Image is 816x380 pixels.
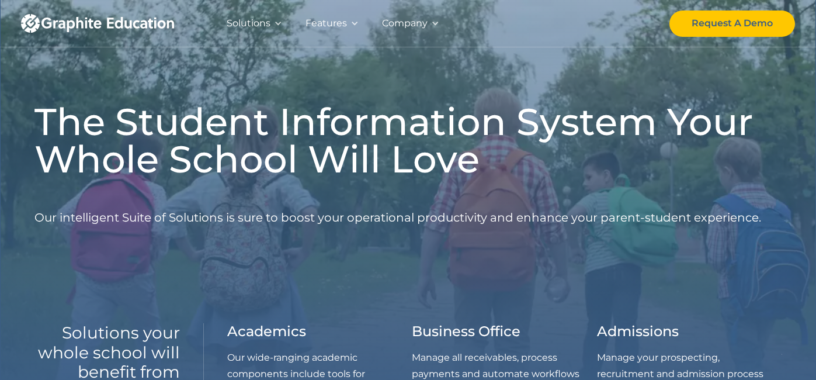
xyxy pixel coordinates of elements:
[227,15,270,32] div: Solutions
[412,323,520,340] h3: Business Office
[34,103,782,178] h1: The Student Information System Your Whole School Will Love
[692,15,773,32] div: Request A Demo
[34,187,761,248] p: Our intelligent Suite of Solutions is sure to boost your operational productivity and enhance you...
[597,323,679,340] h3: Admissions
[227,323,306,340] h3: Academics
[382,15,428,32] div: Company
[669,11,795,37] a: Request A Demo
[305,15,347,32] div: Features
